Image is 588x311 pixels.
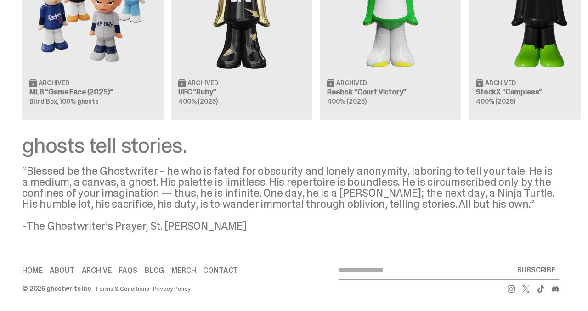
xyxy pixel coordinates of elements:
a: Terms & Conditions [95,285,149,292]
div: ghosts tell stories. [22,134,559,156]
span: 400% (2025) [327,97,366,106]
a: Merch [171,267,196,274]
button: SUBSCRIBE [514,261,559,279]
a: FAQs [119,267,137,274]
span: Archived [485,80,516,86]
span: Archived [336,80,367,86]
div: “Blessed be the Ghostwriter - he who is fated for obscurity and lonely anonymity, laboring to tel... [22,166,559,232]
a: Home [22,267,42,274]
a: About [50,267,74,274]
h3: Reebok “Court Victory” [327,89,454,96]
a: Archive [82,267,112,274]
span: Blind Box, [29,97,59,106]
a: Privacy Policy [153,285,191,292]
span: 400% (2025) [476,97,515,106]
div: © 2025 ghostwrite inc [22,285,91,292]
span: 100% ghosts [60,97,98,106]
h3: UFC “Ruby” [178,89,305,96]
span: Archived [187,80,218,86]
a: Blog [145,267,164,274]
span: Archived [39,80,69,86]
h3: MLB “Game Face (2025)” [29,89,156,96]
a: Contact [203,267,238,274]
span: 400% (2025) [178,97,217,106]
